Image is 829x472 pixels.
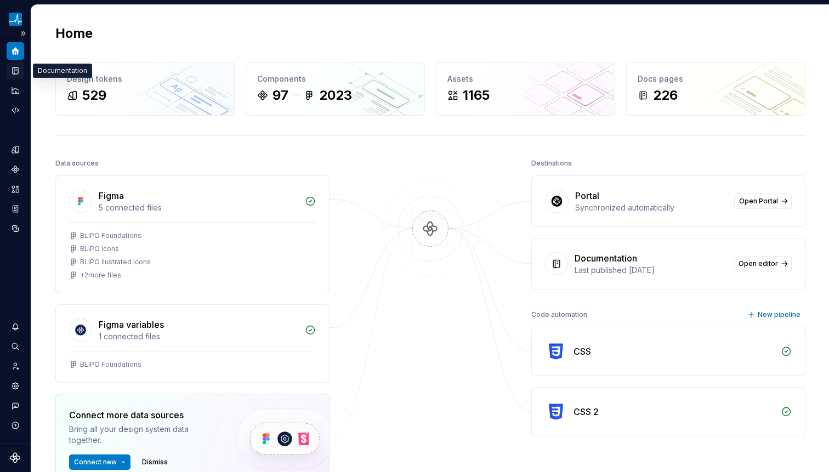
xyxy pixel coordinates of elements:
button: Contact support [7,397,24,414]
a: Open editor [734,256,792,271]
a: Assets [7,180,24,198]
div: Docs pages [638,73,794,84]
button: Connect new [69,454,130,470]
span: Open editor [739,259,778,268]
div: BLIPO Foundations [80,231,141,240]
a: Open Portal [734,194,792,209]
span: Dismiss [142,458,168,467]
div: Documentation [575,252,637,265]
div: Figma variables [99,318,164,331]
div: Connect more data sources [69,408,217,422]
a: Components972023 [246,62,425,116]
a: Documentation [7,62,24,79]
div: Data sources [55,156,99,171]
div: Documentation [33,64,92,78]
button: Dismiss [137,454,173,470]
div: Design tokens [67,73,223,84]
a: Figma5 connected filesBLIPO FoundationsBLIPO IconsBLIPO Ilustrated Icons+2more files [55,175,330,293]
div: 1165 [463,87,490,104]
div: BLIPO Foundations [80,360,141,369]
a: Invite team [7,357,24,375]
a: Design tokens529 [55,62,235,116]
img: 45309493-d480-4fb3-9f86-8e3098b627c9.png [9,13,22,26]
a: Figma variables1 connected filesBLIPO Foundations [55,304,330,383]
a: Design tokens [7,141,24,158]
a: Docs pages226 [626,62,805,116]
a: Components [7,161,24,178]
div: 529 [82,87,106,104]
div: 226 [653,87,678,104]
button: Search ⌘K [7,338,24,355]
div: 2023 [319,87,352,104]
div: Synchronized automatically [575,202,728,213]
div: Destinations [531,156,572,171]
div: 97 [272,87,288,104]
h2: Home [55,25,93,42]
div: Code automation [531,307,587,322]
a: Analytics [7,82,24,99]
div: BLIPO Icons [80,244,119,253]
svg: Supernova Logo [10,452,21,463]
div: Figma [99,189,124,202]
div: CSS [574,345,591,358]
button: Expand sidebar [15,26,31,41]
span: Open Portal [739,197,778,206]
a: Assets1165 [436,62,615,116]
a: Storybook stories [7,200,24,218]
span: Connect new [74,458,117,467]
button: Notifications [7,318,24,335]
div: Assets [447,73,604,84]
a: Settings [7,377,24,395]
div: Bring all your design system data together. [69,424,217,446]
a: Home [7,42,24,60]
button: New pipeline [744,307,805,322]
a: Code automation [7,101,24,119]
div: Portal [575,189,599,202]
span: New pipeline [758,310,800,319]
div: Last published [DATE] [575,265,727,276]
div: BLIPO Ilustrated Icons [80,258,151,266]
div: + 2 more files [80,271,121,280]
div: CSS 2 [574,405,599,418]
div: Components [257,73,413,84]
div: 1 connected files [99,331,298,342]
a: Data sources [7,220,24,237]
div: 5 connected files [99,202,298,213]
